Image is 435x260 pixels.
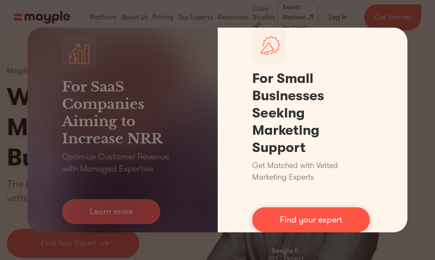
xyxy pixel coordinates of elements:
[62,151,183,175] p: Optimize Customer Revenue with Managed Expertise
[252,160,373,183] p: Get Matched with Vetted Marketing Experts
[252,207,370,232] a: Find your expert
[252,70,373,156] h1: For Small Businesses Seeking Marketing Support
[62,78,183,147] h3: For SaaS Companies Aiming to Increase NRR
[62,199,160,224] a: Learn more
